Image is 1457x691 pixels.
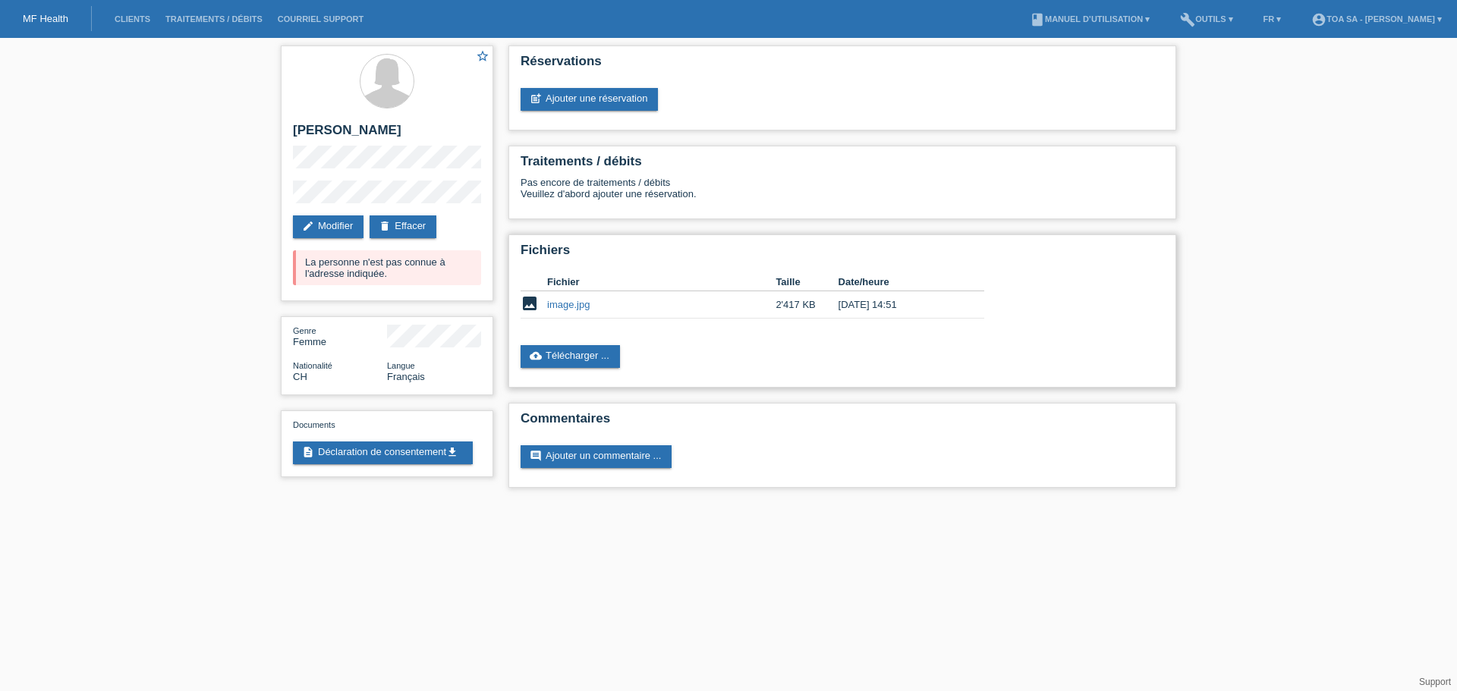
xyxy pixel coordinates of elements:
a: image.jpg [547,299,590,310]
div: Pas encore de traitements / débits Veuillez d'abord ajouter une réservation. [521,177,1164,211]
span: Français [387,371,425,382]
i: delete [379,220,391,232]
h2: Traitements / débits [521,154,1164,177]
a: account_circleTOA SA - [PERSON_NAME] ▾ [1304,14,1449,24]
i: post_add [530,93,542,105]
i: description [302,446,314,458]
a: deleteEffacer [370,215,436,238]
h2: Commentaires [521,411,1164,434]
span: Documents [293,420,335,429]
a: Courriel Support [270,14,371,24]
a: buildOutils ▾ [1172,14,1240,24]
span: Langue [387,361,415,370]
a: Support [1419,677,1451,687]
i: edit [302,220,314,232]
a: bookManuel d’utilisation ▾ [1022,14,1157,24]
div: La personne n'est pas connue à l'adresse indiquée. [293,250,481,285]
a: Clients [107,14,158,24]
h2: Réservations [521,54,1164,77]
th: Taille [776,273,838,291]
i: account_circle [1311,12,1326,27]
a: FR ▾ [1256,14,1289,24]
h2: [PERSON_NAME] [293,123,481,146]
i: book [1030,12,1045,27]
i: image [521,294,539,313]
a: star_border [476,49,489,65]
i: get_app [446,446,458,458]
td: 2'417 KB [776,291,838,319]
th: Date/heure [839,273,963,291]
a: post_addAjouter une réservation [521,88,658,111]
th: Fichier [547,273,776,291]
a: descriptionDéclaration de consentementget_app [293,441,473,464]
span: Suisse [293,371,307,382]
a: commentAjouter un commentaire ... [521,445,672,468]
i: cloud_upload [530,350,542,362]
i: build [1180,12,1195,27]
a: cloud_uploadTélécharger ... [521,345,620,368]
span: Genre [293,326,316,335]
a: editModifier [293,215,363,238]
div: Femme [293,325,387,347]
a: MF Health [23,13,68,24]
span: Nationalité [293,361,332,370]
td: [DATE] 14:51 [839,291,963,319]
i: star_border [476,49,489,63]
a: Traitements / débits [158,14,270,24]
h2: Fichiers [521,243,1164,265]
i: comment [530,450,542,462]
